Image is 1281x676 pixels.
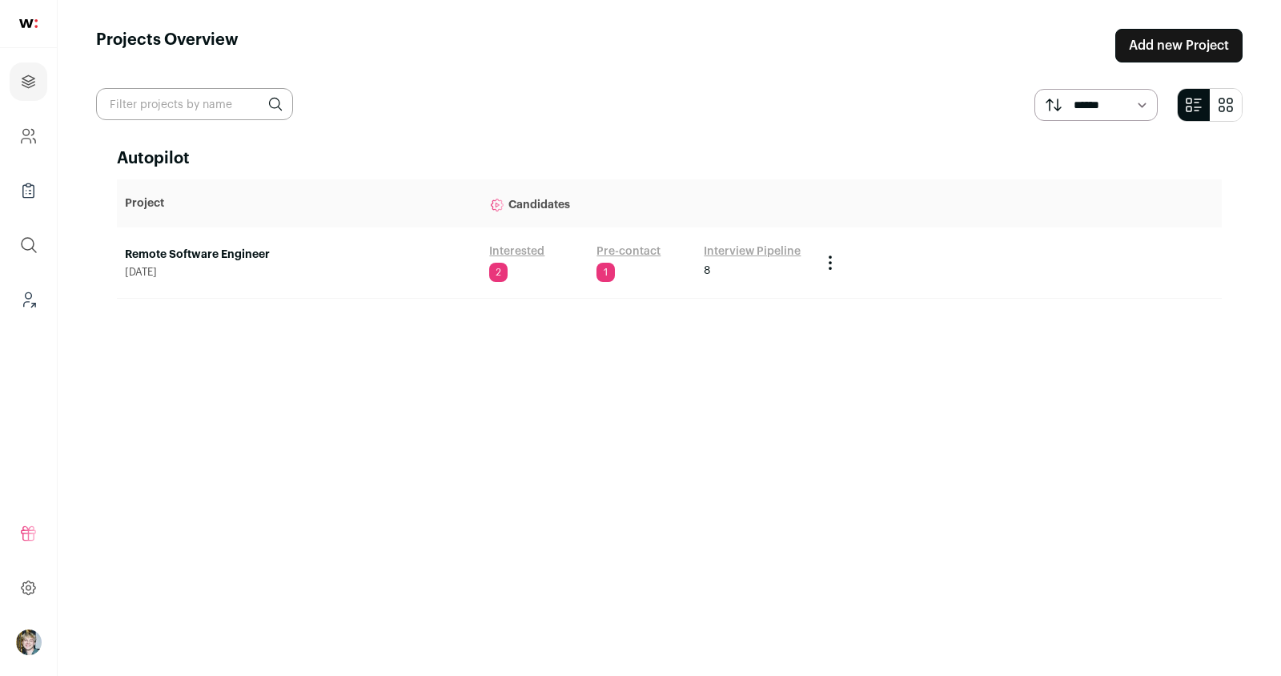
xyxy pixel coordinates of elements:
a: Interview Pipeline [704,243,801,260]
span: 2 [489,263,508,282]
p: Project [125,195,473,211]
h1: Projects Overview [96,29,239,62]
a: Interested [489,243,544,260]
a: Remote Software Engineer [125,247,473,263]
input: Filter projects by name [96,88,293,120]
a: Pre-contact [596,243,661,260]
span: 8 [704,263,710,279]
button: Project Actions [821,253,840,272]
a: Add new Project [1115,29,1243,62]
h2: Autopilot [117,147,1222,170]
img: 6494470-medium_jpg [16,630,42,655]
a: Leads (Backoffice) [10,280,47,319]
img: wellfound-shorthand-0d5821cbd27db2630d0214b213865d53afaa358527fdda9d0ea32b1df1b89c2c.svg [19,19,38,28]
span: 1 [596,263,615,282]
button: Open dropdown [16,630,42,655]
a: Company and ATS Settings [10,117,47,155]
span: [DATE] [125,266,473,279]
a: Company Lists [10,171,47,210]
p: Candidates [489,187,805,219]
a: Projects [10,62,47,101]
